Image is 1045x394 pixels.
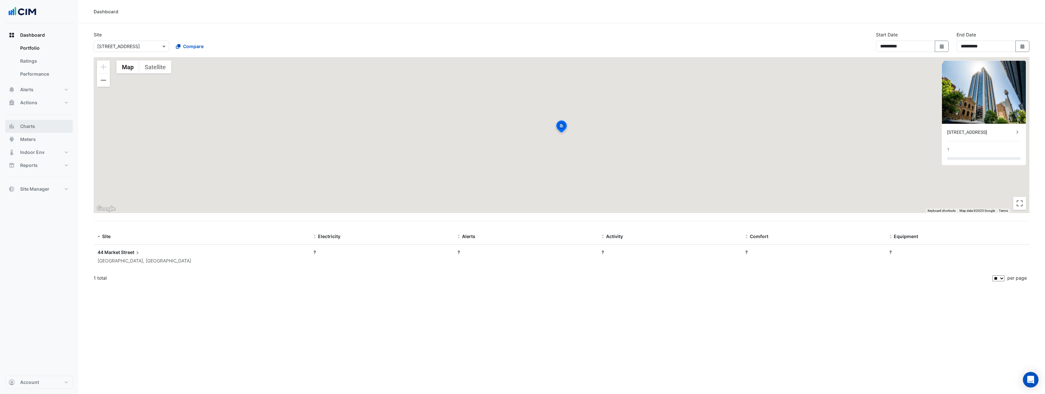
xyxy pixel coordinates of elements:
span: Indoor Env [20,149,45,156]
span: Alerts [20,86,33,93]
span: Alerts [462,234,475,239]
app-icon: Alerts [8,86,15,93]
fa-icon: Select Date [939,44,945,49]
button: Site Manager [5,183,73,196]
button: Compare [172,41,208,52]
span: Account [20,379,39,386]
fa-icon: Select Date [1020,44,1025,49]
div: ? [745,249,881,256]
label: Site [94,31,102,38]
button: Charts [5,120,73,133]
div: [GEOGRAPHIC_DATA], [GEOGRAPHIC_DATA] [98,257,306,265]
img: Company Logo [8,5,37,18]
a: Portfolio [15,42,73,55]
span: Dashboard [20,32,45,38]
app-icon: Reports [8,162,15,169]
button: Show satellite imagery [139,60,171,73]
a: Performance [15,68,73,81]
app-icon: Site Manager [8,186,15,192]
span: per page [1007,275,1027,281]
span: Electricity [318,234,340,239]
img: 44 Market Street [942,61,1026,124]
span: Site [102,234,111,239]
button: Reports [5,159,73,172]
div: ? [602,249,738,256]
button: Dashboard [5,29,73,42]
div: ? [313,249,450,256]
button: Toggle fullscreen view [1013,197,1026,210]
a: Ratings [15,55,73,68]
a: Terms (opens in new tab) [999,209,1008,212]
span: Equipment [894,234,918,239]
span: Map data ©2025 Google [959,209,995,212]
button: Meters [5,133,73,146]
span: 44 Market [98,249,120,255]
div: [STREET_ADDRESS] [947,129,1014,136]
button: Zoom out [97,74,110,87]
app-icon: Dashboard [8,32,15,38]
span: Reports [20,162,38,169]
button: Keyboard shortcuts [928,209,956,213]
div: ? [947,146,949,153]
span: Comfort [750,234,768,239]
img: site-pin-selected.svg [554,120,569,135]
label: Start Date [876,31,898,38]
a: Open this area in Google Maps (opens a new window) [95,205,117,213]
button: Alerts [5,83,73,96]
span: Activity [606,234,623,239]
app-icon: Actions [8,99,15,106]
button: Indoor Env [5,146,73,159]
div: Open Intercom Messenger [1023,372,1038,388]
button: Account [5,376,73,389]
img: Google [95,205,117,213]
button: Show street map [116,60,139,73]
app-icon: Charts [8,123,15,130]
span: Meters [20,136,36,143]
label: End Date [957,31,976,38]
span: Site Manager [20,186,49,192]
div: Dashboard [5,42,73,83]
button: Actions [5,96,73,109]
span: Compare [183,43,204,50]
span: Actions [20,99,37,106]
span: Street [121,249,141,256]
button: Zoom in [97,60,110,73]
div: Dashboard [94,8,118,15]
div: ? [457,249,594,256]
div: 1 total [94,270,991,286]
app-icon: Indoor Env [8,149,15,156]
app-icon: Meters [8,136,15,143]
span: Charts [20,123,35,130]
div: ? [889,249,1025,256]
